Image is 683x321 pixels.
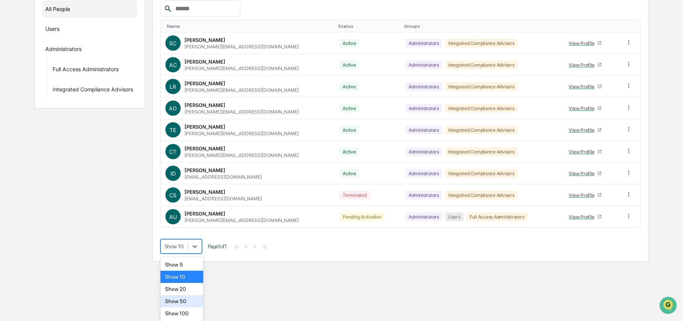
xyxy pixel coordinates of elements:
div: [PERSON_NAME] [184,102,225,108]
div: Terminated [340,191,370,200]
a: View Profile [566,146,605,158]
img: 1746055101610-c473b297-6a78-478c-a979-82029cc54cd1 [8,58,21,72]
div: Users [45,26,59,35]
span: AU [169,214,177,220]
div: [PERSON_NAME][EMAIL_ADDRESS][DOMAIN_NAME] [184,87,299,93]
div: Integrated Compliance Advisors [445,104,518,113]
span: Page 1 of 1 [208,243,227,249]
div: 🖐️ [8,97,14,103]
div: Integrated Compliance Advisors [445,39,518,48]
div: Administrators [406,104,442,113]
div: Active [340,82,359,91]
button: Start new chat [130,61,139,70]
div: 🗄️ [55,97,61,103]
span: AO [169,105,177,112]
span: TE [170,127,176,133]
div: Toggle SortBy [564,24,617,29]
div: Active [340,61,359,69]
div: Active [340,104,359,113]
div: View Profile [569,40,597,46]
a: 🔎Data Lookup [5,107,51,121]
div: Administrators [406,169,442,178]
iframe: Open customer support [659,296,679,316]
a: View Profile [566,81,605,93]
div: Full Access Administrators [53,66,119,75]
div: [PERSON_NAME][EMAIL_ADDRESS][DOMAIN_NAME] [184,131,299,136]
div: [PERSON_NAME] [184,189,225,195]
div: Show 10 [160,271,204,283]
div: Integrated Compliance Advisors [445,61,518,69]
div: Toggle SortBy [167,24,332,29]
span: Pylon [76,129,92,135]
div: [PERSON_NAME][EMAIL_ADDRESS][DOMAIN_NAME] [184,217,299,223]
span: LR [170,83,176,90]
div: [PERSON_NAME] [184,124,225,130]
a: 🖐️Preclearance [5,93,52,107]
span: Attestations [63,96,95,104]
div: Pending Activation [340,212,385,221]
span: Preclearance [15,96,49,104]
span: ID [170,170,176,177]
div: [PERSON_NAME] [184,145,225,152]
div: View Profile [569,192,597,198]
div: [EMAIL_ADDRESS][DOMAIN_NAME] [184,174,262,180]
a: View Profile [566,102,605,114]
div: View Profile [569,171,597,176]
a: View Profile [566,189,605,201]
span: Data Lookup [15,110,48,118]
div: [PERSON_NAME][EMAIL_ADDRESS][DOMAIN_NAME] [184,152,299,158]
div: Active [340,126,359,134]
div: Administrators [406,39,442,48]
div: Administrators [406,82,442,91]
div: Show 100 [160,307,204,319]
div: Integrated Compliance Advisors [445,82,518,91]
button: < [242,243,250,250]
a: Powered byPylon [54,129,92,135]
div: Start new chat [26,58,125,66]
div: 🔎 [8,111,14,117]
a: View Profile [566,37,605,49]
a: View Profile [566,124,605,136]
div: [PERSON_NAME] [184,80,225,86]
div: [EMAIL_ADDRESS][DOMAIN_NAME] [184,196,262,201]
div: View Profile [569,105,597,111]
button: > [251,243,259,250]
div: Show 50 [160,295,204,307]
a: View Profile [566,59,605,71]
div: Administrators [406,61,442,69]
div: Full Access Administrators [467,212,527,221]
div: Integrated Compliance Advisors [445,126,518,134]
div: [PERSON_NAME] [184,211,225,217]
div: Active [340,39,359,48]
div: Integrated Compliance Advisors [445,191,518,200]
div: View Profile [569,62,597,68]
div: Toggle SortBy [338,24,398,29]
div: [PERSON_NAME] [184,37,225,43]
p: How can we help? [8,16,139,28]
div: [PERSON_NAME] [184,59,225,65]
div: All People [45,3,134,15]
span: CS [169,192,176,198]
div: Active [340,169,359,178]
div: Integrated Compliance Advisors [445,147,518,156]
button: |< [232,243,241,250]
span: AC [169,62,177,68]
div: Active [340,147,359,156]
div: Show 5 [160,259,204,271]
div: [PERSON_NAME][EMAIL_ADDRESS][DOMAIN_NAME] [184,109,299,115]
button: >| [260,243,269,250]
div: Integrated Compliance Advisors [445,169,518,178]
div: Administrators [45,46,82,55]
div: View Profile [569,214,597,220]
div: Toggle SortBy [627,24,637,29]
div: View Profile [569,127,597,133]
div: Administrators [406,191,442,200]
div: Users [445,212,463,221]
div: Show 20 [160,283,204,295]
div: [PERSON_NAME][EMAIL_ADDRESS][DOMAIN_NAME] [184,65,299,71]
div: View Profile [569,84,597,89]
a: 🗄️Attestations [52,93,98,107]
div: Integrated Compliance Advisors [53,86,133,95]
